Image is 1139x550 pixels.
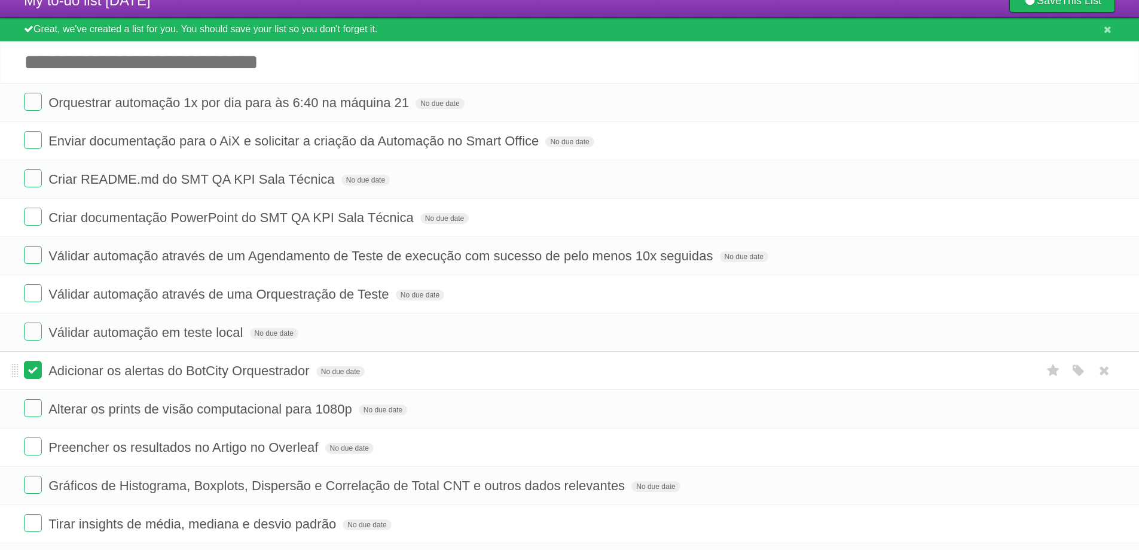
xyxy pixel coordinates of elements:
[359,405,407,415] span: No due date
[48,478,628,493] span: Gráficos de Histograma, Boxplots, Dispersão e Correlação de Total CNT e outros dados relevantes
[48,440,321,455] span: Preencher os resultados no Artigo no Overleaf
[24,131,42,149] label: Done
[24,169,42,187] label: Done
[24,93,42,111] label: Done
[420,213,469,224] span: No due date
[545,136,594,147] span: No due date
[48,287,392,302] span: Válidar automação através de uma Orquestração de Teste
[720,251,768,262] span: No due date
[48,402,355,417] span: Alterar os prints de visão computacional para 1080p
[341,175,390,186] span: No due date
[396,290,444,300] span: No due date
[1042,361,1065,381] label: Star task
[631,481,680,492] span: No due date
[48,248,716,263] span: Válidar automação através de um Agendamento de Teste de execução com sucesso de pelo menos 10x se...
[48,95,412,110] span: Orquestrar automação 1x por dia para às 6:40 na máquina 21
[24,437,42,455] label: Done
[24,284,42,302] label: Done
[48,363,313,378] span: Adicionar os alertas do BotCity Orquestrador
[416,98,464,109] span: No due date
[48,133,542,148] span: Enviar documentação para o AiX e solicitar a criação da Automação no Smart Office
[48,210,417,225] span: Criar documentação PowerPoint do SMT QA KPI Sala Técnica
[343,519,391,530] span: No due date
[316,366,365,377] span: No due date
[24,323,42,341] label: Done
[48,172,337,187] span: Criar README.md do SMT QA KPI Sala Técnica
[24,246,42,264] label: Done
[24,514,42,532] label: Done
[24,361,42,379] label: Done
[48,516,339,531] span: Tirar insights de média, mediana e desvio padrão
[250,328,298,339] span: No due date
[24,399,42,417] label: Done
[325,443,374,454] span: No due date
[24,208,42,226] label: Done
[48,325,246,340] span: Válidar automação em teste local
[24,476,42,494] label: Done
